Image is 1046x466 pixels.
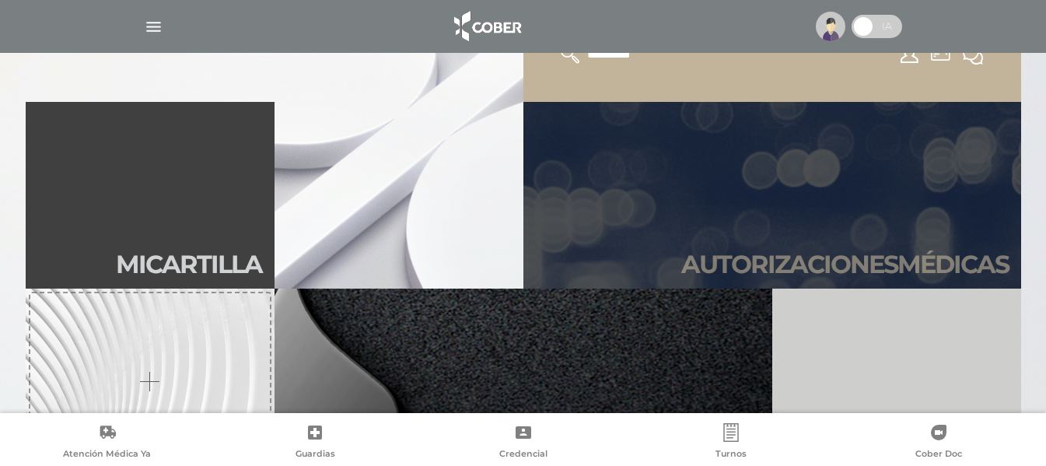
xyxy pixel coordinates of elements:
span: Credencial [499,448,547,462]
img: profile-placeholder.svg [816,12,845,41]
span: Atención Médica Ya [63,448,151,462]
h2: Autori zaciones médicas [681,250,1009,279]
a: Guardias [211,423,418,463]
span: Cober Doc [915,448,962,462]
a: Micartilla [26,102,275,289]
h2: Mi car tilla [116,250,262,279]
a: Atención Médica Ya [3,423,211,463]
a: Autorizacionesmédicas [523,102,1021,289]
img: logo_cober_home-white.png [446,8,527,45]
span: Turnos [715,448,747,462]
a: Cober Doc [835,423,1043,463]
span: Guardias [296,448,335,462]
img: Cober_menu-lines-white.svg [144,17,163,37]
a: Credencial [419,423,627,463]
a: Turnos [627,423,834,463]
